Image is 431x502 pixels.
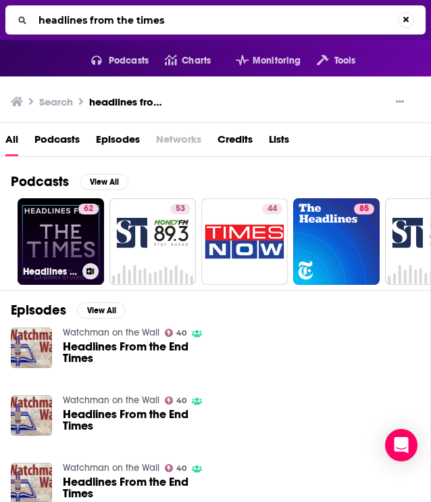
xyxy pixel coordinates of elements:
img: Headlines From the End Times [11,327,52,369]
span: 40 [176,330,186,336]
h3: headlines from the times [89,95,169,108]
button: Show More Button [390,95,409,109]
h3: Search [39,95,73,108]
span: Podcasts [109,51,149,70]
span: Networks [156,129,201,156]
a: 53 [170,204,191,214]
a: Watchman on the Wall [63,462,159,474]
a: 62 [78,204,99,214]
button: open menu [75,50,149,72]
span: 53 [176,202,185,216]
span: 85 [359,202,369,216]
button: open menu [220,50,301,72]
button: View All [80,174,128,190]
a: 40 [165,464,187,472]
input: Search... [33,9,398,31]
a: 62Headlines From The Times [18,198,104,285]
a: Credits [218,129,253,156]
a: Charts [149,50,211,72]
div: Open Intercom Messenger [385,429,417,461]
a: 40 [165,329,187,337]
a: Watchman on the Wall [63,327,159,338]
span: 44 [268,202,277,216]
span: 40 [176,465,186,472]
a: 85 [293,198,380,285]
h3: Headlines From The Times [23,266,77,277]
img: Headlines From the End Times [11,395,52,436]
button: open menu [301,50,355,72]
a: Podcasts [34,129,80,156]
a: PodcastsView All [11,173,128,190]
a: 53 [109,198,196,285]
a: Watchman on the Wall [63,394,159,406]
span: Monitoring [253,51,301,70]
a: All [5,129,18,156]
span: Tools [334,51,356,70]
span: 40 [176,398,186,404]
button: View All [77,302,126,319]
a: EpisodesView All [11,302,126,319]
a: 40 [165,396,187,405]
h2: Podcasts [11,173,69,190]
h2: Episodes [11,302,66,319]
span: 62 [84,202,93,216]
a: Lists [269,129,289,156]
span: Charts [182,51,211,70]
a: Episodes [96,129,140,156]
a: 44 [262,204,282,214]
div: Search... [5,5,426,35]
a: Headlines From the End Times [63,409,217,432]
a: Headlines From the End Times [63,476,217,499]
a: 85 [354,204,374,214]
a: Headlines From the End Times [63,341,217,364]
a: 44 [201,198,288,285]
